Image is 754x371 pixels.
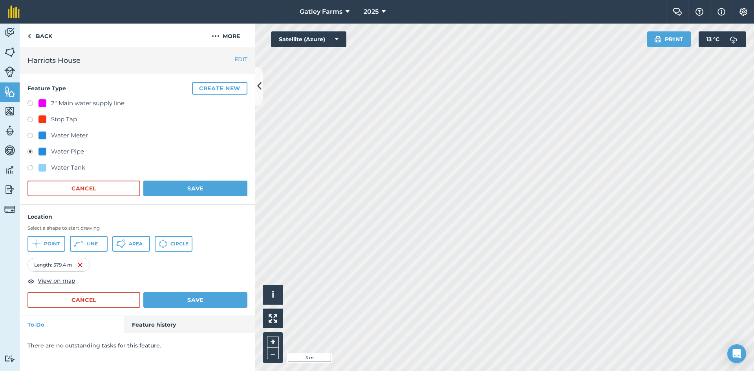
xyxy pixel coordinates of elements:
[269,314,277,323] img: Four arrows, one pointing top left, one top right, one bottom right and the last bottom left
[27,276,35,286] img: svg+xml;base64,PHN2ZyB4bWxucz0iaHR0cDovL3d3dy53My5vcmcvMjAwMC9zdmciIHdpZHRoPSIxOCIgaGVpZ2h0PSIyNC...
[717,7,725,16] img: svg+xml;base64,PHN2ZyB4bWxucz0iaHR0cDovL3d3dy53My5vcmcvMjAwMC9zdmciIHdpZHRoPSIxNyIgaGVpZ2h0PSIxNy...
[196,24,255,47] button: More
[155,236,192,252] button: Circle
[364,7,379,16] span: 2025
[4,164,15,176] img: svg+xml;base64,PD94bWwgdmVyc2lvbj0iMS4wIiBlbmNvZGluZz0idXRmLTgiPz4KPCEtLSBHZW5lcmF0b3I6IEFkb2JlIE...
[51,115,77,124] div: Stop Tap
[8,5,20,18] img: fieldmargin Logo
[4,105,15,117] img: svg+xml;base64,PHN2ZyB4bWxucz0iaHR0cDovL3d3dy53My5vcmcvMjAwMC9zdmciIHdpZHRoPSI1NiIgaGVpZ2h0PSI2MC...
[726,31,741,47] img: svg+xml;base64,PD94bWwgdmVyc2lvbj0iMS4wIiBlbmNvZGluZz0idXRmLTgiPz4KPCEtLSBHZW5lcmF0b3I6IEFkb2JlIE...
[38,276,75,285] span: View on map
[647,31,691,47] button: Print
[27,225,247,231] h3: Select a shape to start drawing
[4,27,15,38] img: svg+xml;base64,PD94bWwgdmVyc2lvbj0iMS4wIiBlbmNvZGluZz0idXRmLTgiPz4KPCEtLSBHZW5lcmF0b3I6IEFkb2JlIE...
[272,290,274,300] span: i
[20,316,124,333] a: To-Do
[727,344,746,363] div: Open Intercom Messenger
[212,31,220,41] img: svg+xml;base64,PHN2ZyB4bWxucz0iaHR0cDovL3d3dy53My5vcmcvMjAwMC9zdmciIHdpZHRoPSIyMCIgaGVpZ2h0PSIyNC...
[77,260,83,270] img: svg+xml;base64,PHN2ZyB4bWxucz0iaHR0cDovL3d3dy53My5vcmcvMjAwMC9zdmciIHdpZHRoPSIxNiIgaGVpZ2h0PSIyNC...
[271,31,346,47] button: Satellite (Azure)
[51,163,85,172] div: Water Tank
[192,82,247,95] button: Create new
[267,336,279,348] button: +
[4,204,15,215] img: svg+xml;base64,PD94bWwgdmVyc2lvbj0iMS4wIiBlbmNvZGluZz0idXRmLTgiPz4KPCEtLSBHZW5lcmF0b3I6IEFkb2JlIE...
[4,184,15,196] img: svg+xml;base64,PD94bWwgdmVyc2lvbj0iMS4wIiBlbmNvZGluZz0idXRmLTgiPz4KPCEtLSBHZW5lcmF0b3I6IEFkb2JlIE...
[263,285,283,305] button: i
[124,316,256,333] a: Feature history
[27,181,140,196] button: Cancel
[27,276,75,286] button: View on map
[739,8,748,16] img: A cog icon
[300,7,342,16] span: Gatley Farms
[20,24,60,47] a: Back
[654,35,662,44] img: svg+xml;base64,PHN2ZyB4bWxucz0iaHR0cDovL3d3dy53My5vcmcvMjAwMC9zdmciIHdpZHRoPSIxOSIgaGVpZ2h0PSIyNC...
[706,31,719,47] span: 13 ° C
[234,55,247,64] button: EDIT
[44,241,60,247] span: Point
[143,292,247,308] button: Save
[112,236,150,252] button: Area
[4,86,15,97] img: svg+xml;base64,PHN2ZyB4bWxucz0iaHR0cDovL3d3dy53My5vcmcvMjAwMC9zdmciIHdpZHRoPSI1NiIgaGVpZ2h0PSI2MC...
[695,8,704,16] img: A question mark icon
[51,131,88,140] div: Water Meter
[27,258,90,271] div: Length : 579.4 m
[51,147,84,156] div: Water Pipe
[27,31,31,41] img: svg+xml;base64,PHN2ZyB4bWxucz0iaHR0cDovL3d3dy53My5vcmcvMjAwMC9zdmciIHdpZHRoPSI5IiBoZWlnaHQ9IjI0Ii...
[4,355,15,362] img: svg+xml;base64,PD94bWwgdmVyc2lvbj0iMS4wIiBlbmNvZGluZz0idXRmLTgiPz4KPCEtLSBHZW5lcmF0b3I6IEFkb2JlIE...
[27,236,65,252] button: Point
[27,292,140,308] button: Cancel
[170,241,188,247] span: Circle
[27,55,247,66] h2: Harriots House
[4,144,15,156] img: svg+xml;base64,PD94bWwgdmVyc2lvbj0iMS4wIiBlbmNvZGluZz0idXRmLTgiPz4KPCEtLSBHZW5lcmF0b3I6IEFkb2JlIE...
[4,46,15,58] img: svg+xml;base64,PHN2ZyB4bWxucz0iaHR0cDovL3d3dy53My5vcmcvMjAwMC9zdmciIHdpZHRoPSI1NiIgaGVpZ2h0PSI2MC...
[27,212,247,221] h4: Location
[27,82,247,95] h4: Feature Type
[4,66,15,77] img: svg+xml;base64,PD94bWwgdmVyc2lvbj0iMS4wIiBlbmNvZGluZz0idXRmLTgiPz4KPCEtLSBHZW5lcmF0b3I6IEFkb2JlIE...
[70,236,108,252] button: Line
[673,8,682,16] img: Two speech bubbles overlapping with the left bubble in the forefront
[267,348,279,359] button: –
[143,181,247,196] button: Save
[27,341,247,350] p: There are no outstanding tasks for this feature.
[4,125,15,137] img: svg+xml;base64,PD94bWwgdmVyc2lvbj0iMS4wIiBlbmNvZGluZz0idXRmLTgiPz4KPCEtLSBHZW5lcmF0b3I6IEFkb2JlIE...
[129,241,143,247] span: Area
[86,241,98,247] span: Line
[699,31,746,47] button: 13 °C
[51,99,124,108] div: 2" Main water supply line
